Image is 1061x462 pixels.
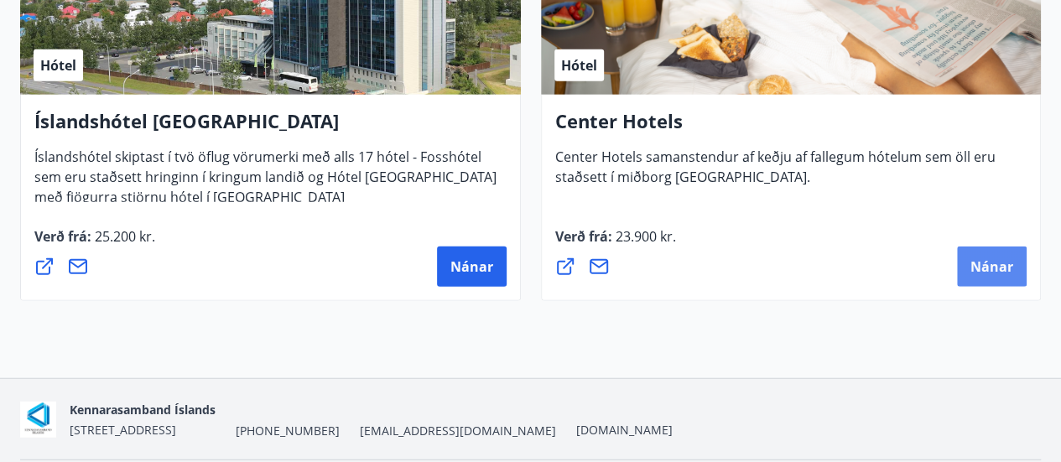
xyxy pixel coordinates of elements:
[437,247,507,287] button: Nánar
[957,247,1027,287] button: Nánar
[70,422,176,438] span: [STREET_ADDRESS]
[555,108,1027,147] h4: Center Hotels
[70,402,216,418] span: Kennarasamband Íslands
[91,227,155,246] span: 25.200 kr.
[20,402,56,438] img: AOgasd1zjyUWmx8qB2GFbzp2J0ZxtdVPFY0E662R.png
[236,423,340,439] span: [PHONE_NUMBER]
[612,227,676,246] span: 23.900 kr.
[555,148,996,200] span: Center Hotels samanstendur af keðju af fallegum hótelum sem öll eru staðsett í miðborg [GEOGRAPHI...
[34,108,507,147] h4: Íslandshótel [GEOGRAPHIC_DATA]
[40,56,76,75] span: Hótel
[34,227,155,259] span: Verð frá :
[450,257,493,276] span: Nánar
[360,423,556,439] span: [EMAIL_ADDRESS][DOMAIN_NAME]
[970,257,1013,276] span: Nánar
[576,422,673,438] a: [DOMAIN_NAME]
[555,227,676,259] span: Verð frá :
[561,56,597,75] span: Hótel
[34,148,497,220] span: Íslandshótel skiptast í tvö öflug vörumerki með alls 17 hótel - Fosshótel sem eru staðsett hringi...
